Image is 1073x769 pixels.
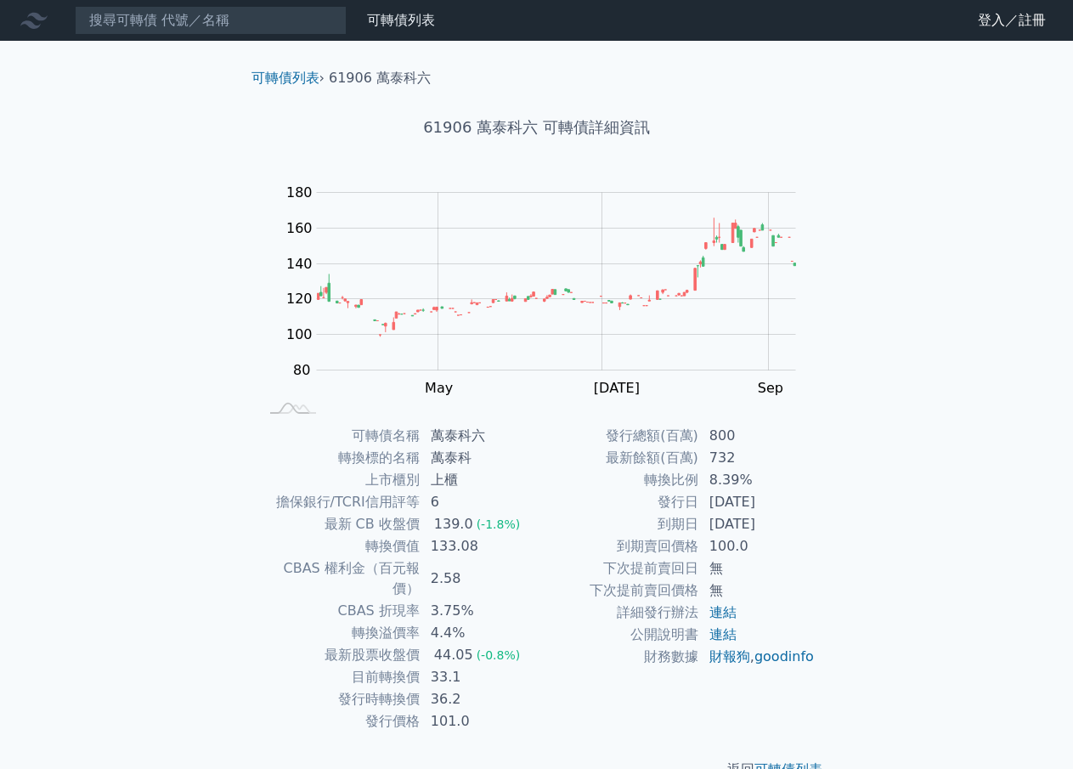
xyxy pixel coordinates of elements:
a: 登入／註冊 [964,7,1059,34]
td: [DATE] [699,491,816,513]
td: 最新股票收盤價 [258,644,421,666]
span: (-1.8%) [477,517,521,531]
td: 33.1 [421,666,537,688]
a: 連結 [709,604,737,620]
li: 61906 萬泰科六 [329,68,431,88]
td: 轉換比例 [537,469,699,491]
span: (-0.8%) [477,648,521,662]
td: 無 [699,580,816,602]
td: CBAS 權利金（百元報價） [258,557,421,600]
td: 上櫃 [421,469,537,491]
td: 8.39% [699,469,816,491]
tspan: May [425,380,453,396]
div: 44.05 [431,645,477,665]
li: › [251,68,325,88]
td: 目前轉換價 [258,666,421,688]
tspan: 100 [286,326,313,342]
td: 發行日 [537,491,699,513]
td: 2.58 [421,557,537,600]
td: [DATE] [699,513,816,535]
tspan: Sep [758,380,783,396]
a: 連結 [709,626,737,642]
a: goodinfo [754,648,814,664]
tspan: 80 [293,362,310,378]
td: 到期賣回價格 [537,535,699,557]
td: 最新餘額(百萬) [537,447,699,469]
td: 4.4% [421,622,537,644]
td: , [699,646,816,668]
td: 最新 CB 收盤價 [258,513,421,535]
tspan: 120 [286,291,313,307]
td: 100.0 [699,535,816,557]
td: 可轉債名稱 [258,425,421,447]
td: 800 [699,425,816,447]
tspan: [DATE] [594,380,640,396]
td: 下次提前賣回價格 [537,580,699,602]
tspan: 160 [286,220,313,236]
td: 發行價格 [258,710,421,732]
td: 公開說明書 [537,624,699,646]
td: 732 [699,447,816,469]
td: 101.0 [421,710,537,732]
td: 6 [421,491,537,513]
td: 下次提前賣回日 [537,557,699,580]
td: 133.08 [421,535,537,557]
a: 可轉債列表 [367,12,435,28]
td: 轉換價值 [258,535,421,557]
td: CBAS 折現率 [258,600,421,622]
td: 擔保銀行/TCRI信用評等 [258,491,421,513]
td: 發行總額(百萬) [537,425,699,447]
tspan: 180 [286,184,313,201]
input: 搜尋可轉債 代號／名稱 [75,6,347,35]
td: 發行時轉換價 [258,688,421,710]
td: 上市櫃別 [258,469,421,491]
td: 到期日 [537,513,699,535]
td: 財務數據 [537,646,699,668]
td: 36.2 [421,688,537,710]
td: 轉換標的名稱 [258,447,421,469]
a: 可轉債列表 [251,70,319,86]
td: 詳細發行辦法 [537,602,699,624]
td: 萬泰科六 [421,425,537,447]
div: 139.0 [431,514,477,534]
g: Chart [277,184,821,430]
tspan: 140 [286,256,313,272]
a: 財報狗 [709,648,750,664]
td: 無 [699,557,816,580]
h1: 61906 萬泰科六 可轉債詳細資訊 [238,116,836,139]
td: 轉換溢價率 [258,622,421,644]
td: 萬泰科 [421,447,537,469]
td: 3.75% [421,600,537,622]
